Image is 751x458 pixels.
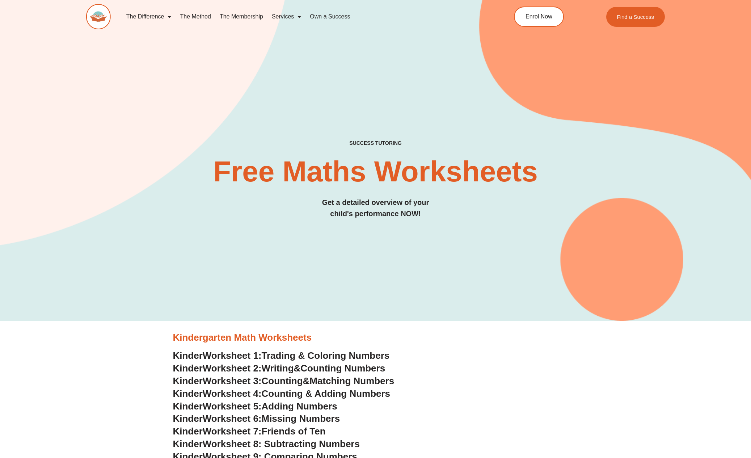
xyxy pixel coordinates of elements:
[173,332,578,344] h3: Kindergarten Math Worksheets
[262,388,391,399] span: Counting & Adding Numbers
[203,438,360,449] span: Worksheet 8: Subtracting Numbers
[173,401,337,412] a: KinderWorksheet 5:Adding Numbers
[173,388,391,399] a: KinderWorksheet 4:Counting & Adding Numbers
[203,388,262,399] span: Worksheet 4:
[215,8,267,25] a: The Membership
[262,375,303,386] span: Counting
[173,375,203,386] span: Kinder
[173,438,360,449] a: KinderWorksheet 8: Subtracting Numbers
[122,8,176,25] a: The Difference
[262,426,326,437] span: Friends of Ten
[173,438,203,449] span: Kinder
[173,350,390,361] a: KinderWorksheet 1:Trading & Coloring Numbers
[86,157,665,186] h2: Free Maths Worksheets​
[267,8,305,25] a: Services
[203,413,262,424] span: Worksheet 6:
[176,8,215,25] a: The Method
[514,7,564,27] a: Enrol Now
[262,401,337,412] span: Adding Numbers
[86,197,665,219] h3: Get a detailed overview of your child's performance NOW!
[203,363,262,374] span: Worksheet 2:
[203,375,262,386] span: Worksheet 3:
[262,350,390,361] span: Trading & Coloring Numbers
[309,375,394,386] span: Matching Numbers
[262,363,294,374] span: Writing
[173,401,203,412] span: Kinder
[203,401,262,412] span: Worksheet 5:
[173,413,203,424] span: Kinder
[305,8,354,25] a: Own a Success
[173,375,395,386] a: KinderWorksheet 3:Counting&Matching Numbers
[173,363,385,374] a: KinderWorksheet 2:Writing&Counting Numbers
[173,363,203,374] span: Kinder
[300,363,385,374] span: Counting Numbers
[173,350,203,361] span: Kinder
[173,388,203,399] span: Kinder
[86,140,665,146] h4: SUCCESS TUTORING​
[203,426,262,437] span: Worksheet 7:
[203,350,262,361] span: Worksheet 1:
[606,7,665,27] a: Find a Success
[122,8,481,25] nav: Menu
[173,426,203,437] span: Kinder
[262,413,340,424] span: Missing Numbers
[173,413,340,424] a: KinderWorksheet 6:Missing Numbers
[526,14,552,20] span: Enrol Now
[173,426,326,437] a: KinderWorksheet 7:Friends of Ten
[617,14,654,20] span: Find a Success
